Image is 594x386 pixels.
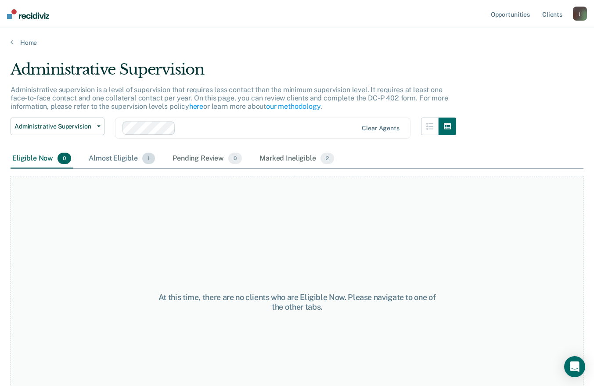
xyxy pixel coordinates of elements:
div: Almost Eligible1 [87,149,157,168]
a: here [189,102,203,111]
div: Marked Ineligible2 [258,149,336,168]
a: our methodology [266,102,320,111]
span: 0 [58,153,71,164]
p: Administrative supervision is a level of supervision that requires less contact than the minimum ... [11,86,448,111]
div: Eligible Now0 [11,149,73,168]
div: Clear agents [362,125,399,132]
button: Administrative Supervision [11,118,104,135]
div: Administrative Supervision [11,61,456,86]
span: 2 [320,153,334,164]
div: Pending Review0 [171,149,244,168]
span: 0 [228,153,242,164]
span: 1 [142,153,155,164]
button: j [573,7,587,21]
span: Administrative Supervision [14,123,94,130]
div: Open Intercom Messenger [564,356,585,377]
a: Home [11,39,583,46]
div: At this time, there are no clients who are Eligible Now. Please navigate to one of the other tabs. [154,293,440,311]
img: Recidiviz [7,9,49,19]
